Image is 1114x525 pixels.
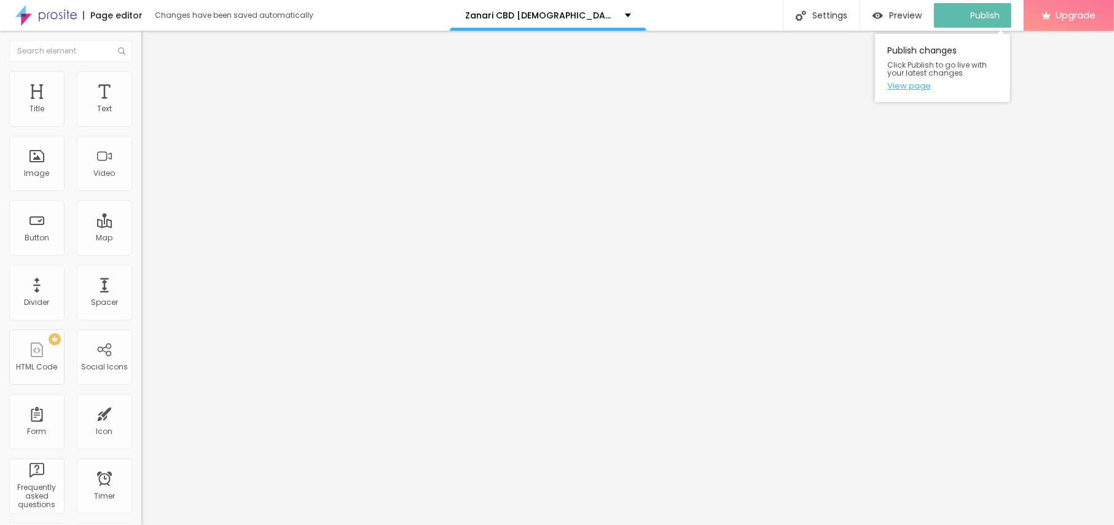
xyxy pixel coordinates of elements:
[12,483,61,510] div: Frequently asked questions
[96,234,113,242] div: Map
[873,10,883,21] img: view-1.svg
[9,40,132,62] input: Search element
[25,169,50,178] div: Image
[796,10,806,21] img: Icone
[94,169,116,178] div: Video
[970,10,1000,20] span: Publish
[29,105,44,113] div: Title
[97,105,112,113] div: Text
[875,34,1010,102] div: Publish changes
[83,11,143,20] div: Page editor
[465,11,616,20] p: Zanari CBD [DEMOGRAPHIC_DATA][MEDICAL_DATA] Gummies
[141,31,1114,525] iframe: Editor
[860,3,934,28] button: Preview
[1056,10,1096,20] span: Upgrade
[94,492,115,500] div: Timer
[889,10,922,20] span: Preview
[155,12,313,19] div: Changes have been saved automatically
[118,47,125,55] img: Icone
[25,298,50,307] div: Divider
[96,427,113,436] div: Icon
[28,427,47,436] div: Form
[91,298,118,307] div: Spacer
[25,234,49,242] div: Button
[17,363,58,371] div: HTML Code
[934,3,1011,28] button: Publish
[887,82,998,90] a: View page
[81,363,128,371] div: Social Icons
[887,61,998,77] span: Click Publish to go live with your latest changes.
